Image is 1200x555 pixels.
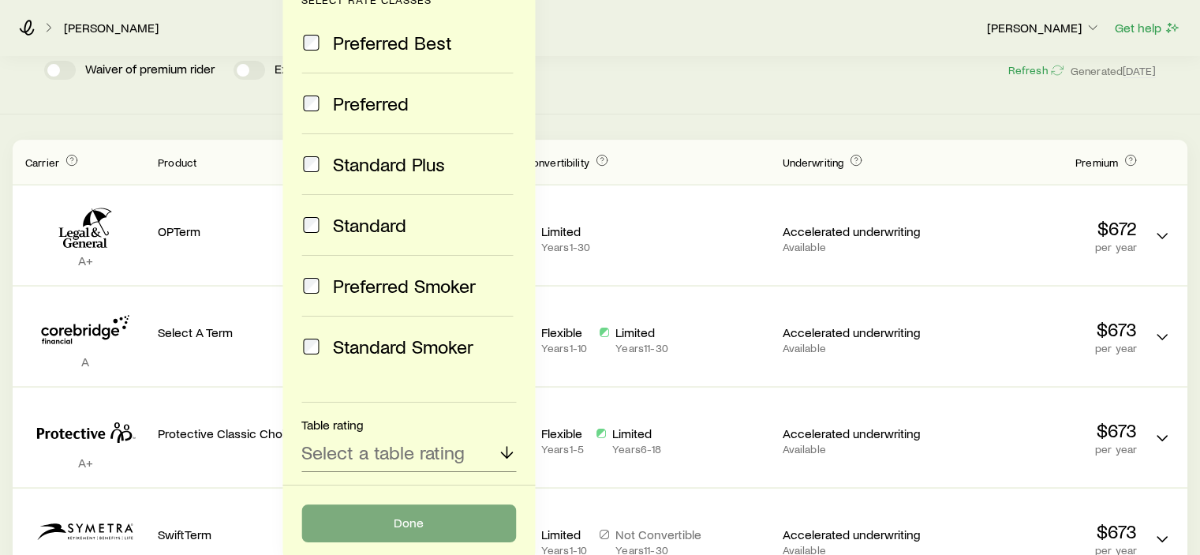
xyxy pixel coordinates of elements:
p: Years 1 - 10 [541,342,587,354]
p: [PERSON_NAME] [987,20,1101,36]
p: Available [782,241,929,253]
p: $673 [941,318,1137,340]
p: Extended convertibility [275,61,400,80]
a: [PERSON_NAME] [63,21,159,36]
p: Accelerated underwriting [782,527,929,542]
p: per year [941,443,1137,456]
p: Flexible [541,426,584,441]
button: Refresh [1007,63,1064,78]
input: Preferred Best [303,35,319,51]
button: Get help [1114,19,1181,37]
p: SwiftTerm [158,527,353,542]
p: A [25,354,145,369]
p: Available [782,342,929,354]
button: [PERSON_NAME] [986,19,1101,38]
p: Limited [541,527,587,542]
p: per year [941,342,1137,354]
p: $673 [941,520,1137,542]
span: Generated [1071,64,1156,78]
p: $672 [941,217,1137,239]
span: Underwriting [782,156,843,169]
p: Limited [615,324,668,340]
p: A+ [25,253,145,268]
p: Years 1 - 30 [541,241,590,253]
p: Limited [541,223,590,239]
p: Years 6 - 18 [612,443,661,456]
span: [DATE] [1123,64,1156,78]
span: Product [158,156,196,169]
p: Available [782,443,929,456]
p: per year [941,241,1137,253]
p: Accelerated underwriting [782,223,929,239]
p: Select A Term [158,324,353,340]
span: Carrier [25,156,59,169]
p: Waiver of premium rider [85,61,215,80]
p: OPTerm [158,223,353,239]
p: Protective Classic Choice Term [158,426,353,441]
p: Not Convertible [615,527,701,542]
span: Convertibility [525,156,589,169]
p: Accelerated underwriting [782,324,929,340]
p: Years 11 - 30 [615,342,668,354]
span: Preferred Best [333,32,452,54]
p: $673 [941,419,1137,441]
span: Premium [1075,156,1118,169]
p: Accelerated underwriting [782,426,929,441]
p: A+ [25,455,145,471]
p: Flexible [541,324,587,340]
p: Limited [612,426,661,441]
p: Years 1 - 5 [541,443,584,456]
